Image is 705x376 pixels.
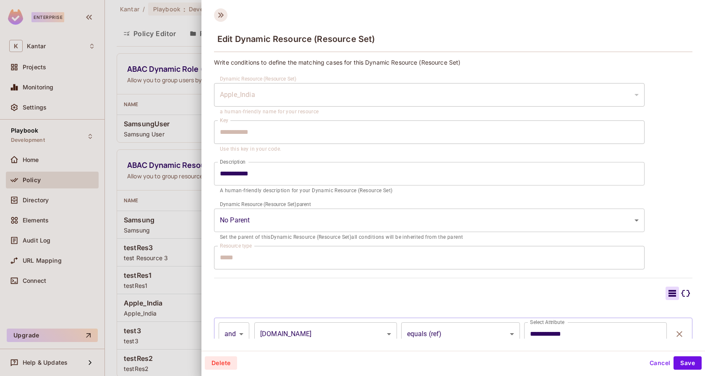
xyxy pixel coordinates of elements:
[205,356,237,370] button: Delete
[646,356,674,370] button: Cancel
[220,117,228,124] label: Key
[217,34,375,44] span: Edit Dynamic Resource (Resource Set)
[220,108,639,116] p: a human-friendly name for your resource
[220,242,252,249] label: Resource type
[220,158,245,165] label: Description
[220,201,311,208] label: Dynamic Resource (Resource Set) parent
[220,75,297,82] label: Dynamic Resource (Resource Set)
[674,356,702,370] button: Save
[401,322,520,346] div: equals (ref)
[254,322,397,346] div: [DOMAIN_NAME]
[214,58,692,66] p: Write conditions to define the matching cases for this Dynamic Resource (Resource Set)
[220,145,639,154] p: Use this key in your code.
[220,233,639,242] p: Set the parent of this Dynamic Resource (Resource Set) all conditions will be inherited from the ...
[530,319,564,326] label: Select Attribute
[220,187,639,195] p: A human-friendly description for your Dynamic Resource (Resource Set)
[214,209,645,232] div: Without label
[219,322,249,346] div: and
[214,83,645,107] div: Without label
